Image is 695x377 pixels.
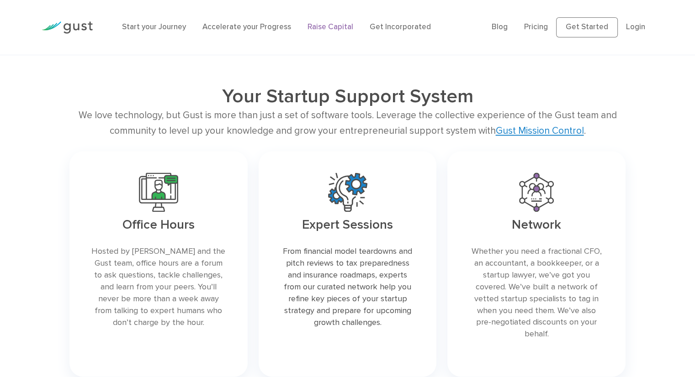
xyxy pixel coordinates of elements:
[492,22,508,31] a: Blog
[370,22,431,31] a: Get Incorporated
[202,22,291,31] a: Accelerate your Progress
[524,22,548,31] a: Pricing
[556,17,618,37] a: Get Started
[69,108,626,138] div: We love technology, but Gust is more than just a set of software tools. Leverage the collective e...
[122,22,186,31] a: Start your Journey
[626,22,645,31] a: Login
[496,125,584,136] a: Gust Mission Control
[308,22,353,31] a: Raise Capital
[42,21,93,34] img: Gust Logo
[125,85,570,108] h2: Your Startup Support System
